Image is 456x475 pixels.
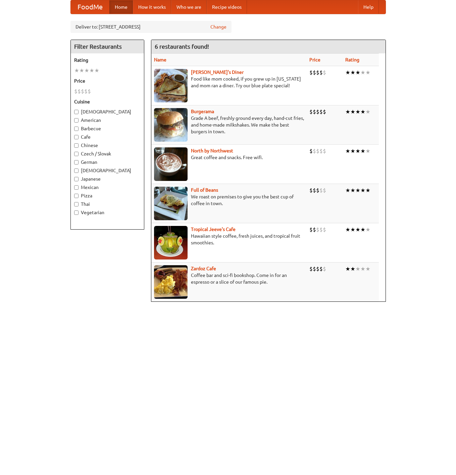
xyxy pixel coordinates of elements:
[319,69,323,76] li: $
[360,226,365,233] li: ★
[74,185,79,190] input: Mexican
[323,226,326,233] li: $
[74,143,79,148] input: Chinese
[360,265,365,273] li: ★
[74,142,141,149] label: Chinese
[316,226,319,233] li: $
[74,67,79,74] li: ★
[191,227,236,232] a: Tropical Jeeve's Cafe
[74,108,141,115] label: [DEMOGRAPHIC_DATA]
[313,147,316,155] li: $
[154,108,188,142] img: burgerama.jpg
[191,109,214,114] a: Burgerama
[154,193,304,207] p: We roast on premises to give you the best cup of coffee in town.
[365,265,370,273] li: ★
[365,147,370,155] li: ★
[355,69,360,76] li: ★
[74,78,141,84] h5: Price
[350,226,355,233] li: ★
[109,0,133,14] a: Home
[81,88,84,95] li: $
[74,194,79,198] input: Pizza
[191,266,216,271] a: Zardoz Cafe
[355,265,360,273] li: ★
[345,108,350,115] li: ★
[319,226,323,233] li: $
[74,134,141,140] label: Cafe
[355,187,360,194] li: ★
[355,226,360,233] li: ★
[207,0,247,14] a: Recipe videos
[84,67,89,74] li: ★
[358,0,379,14] a: Help
[360,147,365,155] li: ★
[350,108,355,115] li: ★
[74,210,79,215] input: Vegetarian
[74,169,79,173] input: [DEMOGRAPHIC_DATA]
[154,265,188,299] img: zardoz.jpg
[154,76,304,89] p: Food like mom cooked, if you grew up in [US_STATE] and mom ran a diner. Try our blue plate special!
[74,201,141,207] label: Thai
[309,57,320,62] a: Price
[350,147,355,155] li: ★
[74,177,79,181] input: Japanese
[360,108,365,115] li: ★
[74,135,79,139] input: Cafe
[316,265,319,273] li: $
[309,187,313,194] li: $
[84,88,88,95] li: $
[74,209,141,216] label: Vegetarian
[154,154,304,161] p: Great coffee and snacks. Free wifi.
[345,147,350,155] li: ★
[313,108,316,115] li: $
[191,187,218,193] a: Full of Beans
[154,226,188,259] img: jeeves.jpg
[323,187,326,194] li: $
[74,57,141,63] h5: Rating
[345,265,350,273] li: ★
[155,43,209,50] ng-pluralize: 6 restaurants found!
[78,88,81,95] li: $
[74,192,141,199] label: Pizza
[154,57,166,62] a: Name
[365,69,370,76] li: ★
[74,118,79,123] input: American
[154,233,304,246] p: Hawaiian style coffee, fresh juices, and tropical fruit smoothies.
[316,187,319,194] li: $
[345,187,350,194] li: ★
[365,108,370,115] li: ★
[74,167,141,174] label: [DEMOGRAPHIC_DATA]
[323,265,326,273] li: $
[313,187,316,194] li: $
[94,67,99,74] li: ★
[319,147,323,155] li: $
[319,108,323,115] li: $
[71,0,109,14] a: FoodMe
[365,226,370,233] li: ★
[191,69,244,75] a: [PERSON_NAME]'s Diner
[309,69,313,76] li: $
[360,69,365,76] li: ★
[70,21,232,33] div: Deliver to: [STREET_ADDRESS]
[133,0,171,14] a: How it works
[316,108,319,115] li: $
[316,147,319,155] li: $
[71,40,144,53] h4: Filter Restaurants
[345,226,350,233] li: ★
[154,272,304,285] p: Coffee bar and sci-fi bookshop. Come in for an espresso or a slice of our famous pie.
[350,187,355,194] li: ★
[360,187,365,194] li: ★
[74,127,79,131] input: Barbecue
[355,108,360,115] li: ★
[319,265,323,273] li: $
[191,148,233,153] a: North by Northwest
[365,187,370,194] li: ★
[309,265,313,273] li: $
[319,187,323,194] li: $
[313,69,316,76] li: $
